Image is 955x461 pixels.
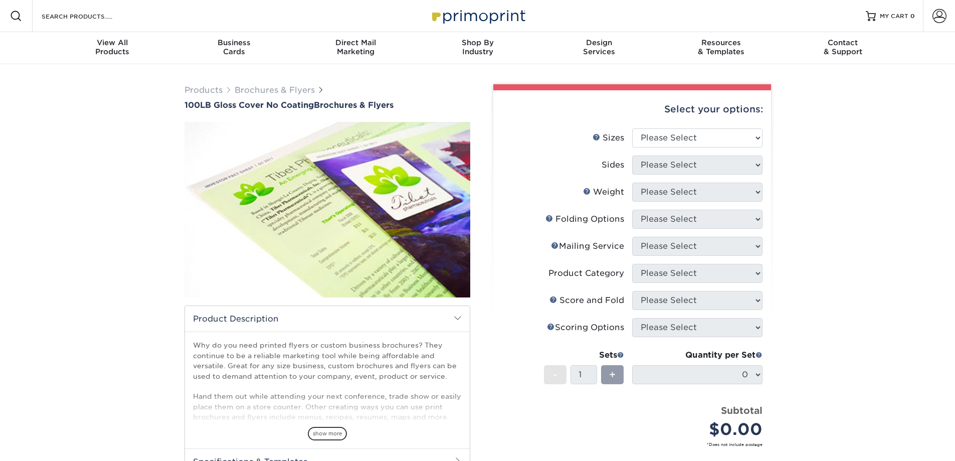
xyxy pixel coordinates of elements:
[640,417,762,441] div: $0.00
[295,38,417,56] div: Marketing
[52,38,173,56] div: Products
[184,100,470,110] h1: Brochures & Flyers
[308,427,347,440] span: show more
[538,38,660,47] span: Design
[173,32,295,64] a: BusinessCards
[593,132,624,144] div: Sizes
[553,367,557,382] span: -
[782,38,904,56] div: & Support
[501,90,763,128] div: Select your options:
[660,32,782,64] a: Resources& Templates
[184,100,314,110] span: 100LB Gloss Cover No Coating
[417,38,538,47] span: Shop By
[583,186,624,198] div: Weight
[632,349,762,361] div: Quantity per Set
[184,85,223,95] a: Products
[547,322,624,334] div: Scoring Options
[910,13,915,20] span: 0
[185,306,470,332] h2: Product Description
[602,159,624,171] div: Sides
[295,32,417,64] a: Direct MailMarketing
[173,38,295,56] div: Cards
[880,12,908,21] span: MY CART
[538,38,660,56] div: Services
[52,38,173,47] span: View All
[782,38,904,47] span: Contact
[41,10,138,22] input: SEARCH PRODUCTS.....
[544,349,624,361] div: Sets
[235,85,315,95] a: Brochures & Flyers
[173,38,295,47] span: Business
[417,38,538,56] div: Industry
[295,38,417,47] span: Direct Mail
[551,240,624,252] div: Mailing Service
[545,213,624,225] div: Folding Options
[509,441,762,447] small: *Does not include postage
[548,267,624,279] div: Product Category
[184,100,470,110] a: 100LB Gloss Cover No CoatingBrochures & Flyers
[782,32,904,64] a: Contact& Support
[538,32,660,64] a: DesignServices
[52,32,173,64] a: View AllProducts
[660,38,782,47] span: Resources
[549,294,624,306] div: Score and Fold
[428,5,528,27] img: Primoprint
[184,111,470,309] img: 100LB Gloss Cover<br/>No Coating 01
[660,38,782,56] div: & Templates
[417,32,538,64] a: Shop ByIndustry
[721,405,762,416] strong: Subtotal
[609,367,616,382] span: +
